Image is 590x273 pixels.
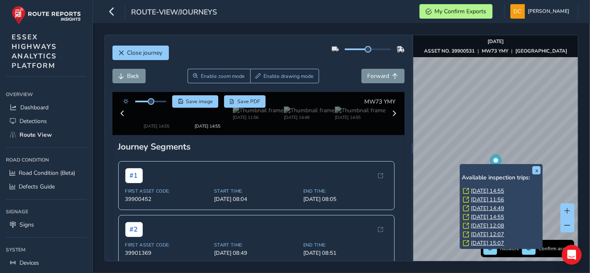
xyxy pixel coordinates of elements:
[510,4,572,19] button: [PERSON_NAME]
[434,7,486,15] span: My Confirm Exports
[12,6,81,24] img: rr logo
[532,166,541,174] button: x
[20,131,52,139] span: Route View
[471,205,504,212] a: [DATE] 14:49
[125,161,143,176] span: # 1
[471,187,504,195] a: [DATE] 14:55
[237,98,260,105] span: Save PDF
[250,69,319,83] button: Draw
[6,205,87,218] div: Signage
[303,234,388,241] span: End Time:
[6,166,87,180] a: Road Condition (Beta)
[303,188,388,196] span: [DATE] 08:05
[233,104,283,112] img: Thumbnail frame
[125,188,210,196] span: 39900452
[335,112,385,118] div: [DATE] 14:55
[6,101,87,114] a: Dashboard
[6,88,87,101] div: Overview
[224,95,266,108] button: PDF
[6,128,87,142] a: Route View
[125,181,210,187] span: First Asset Code:
[424,48,475,54] strong: ASSET NO. 39900531
[112,46,169,60] button: Close journey
[182,104,233,112] img: Thumbnail frame
[125,242,210,249] span: 39901369
[186,98,213,105] span: Save image
[365,98,396,106] span: MW73 YMY
[471,239,504,247] a: [DATE] 15:07
[112,69,146,83] button: Back
[6,180,87,193] a: Defects Guide
[539,245,572,252] span: Confirm assets
[424,48,567,54] div: | |
[6,218,87,232] a: Signs
[471,196,504,203] a: [DATE] 11:56
[127,72,139,80] span: Back
[20,221,34,229] span: Signs
[20,104,49,111] span: Dashboard
[482,48,508,54] strong: MW73 YMY
[182,112,233,118] div: [DATE] 14:55
[6,154,87,166] div: Road Condition
[368,72,390,80] span: Forward
[214,234,298,241] span: Start Time:
[490,155,502,172] div: Map marker
[214,242,298,249] span: [DATE] 08:49
[6,114,87,128] a: Detections
[510,4,525,19] img: diamond-layout
[131,104,182,112] img: Thumbnail frame
[6,244,87,256] div: System
[462,174,541,181] h6: Available inspection trips:
[471,222,504,230] a: [DATE] 12:08
[515,48,567,54] strong: [GEOGRAPHIC_DATA]
[284,112,334,118] div: [DATE] 14:49
[127,49,163,57] span: Close journey
[233,112,283,118] div: [DATE] 11:56
[471,213,504,221] a: [DATE] 14:55
[214,188,298,196] span: [DATE] 08:04
[172,95,218,108] button: Save
[131,7,217,19] span: route-view/journeys
[303,181,388,187] span: End Time:
[19,169,75,177] span: Road Condition (Beta)
[125,215,143,230] span: # 2
[131,112,182,118] div: [DATE] 14:55
[20,259,39,267] span: Devices
[471,231,504,238] a: [DATE] 12:07
[488,38,504,45] strong: [DATE]
[214,181,298,187] span: Start Time:
[188,69,250,83] button: Zoom
[6,256,87,270] a: Devices
[201,73,245,80] span: Enable zoom mode
[20,117,47,125] span: Detections
[125,234,210,241] span: First Asset Code:
[263,73,314,80] span: Enable drawing mode
[335,104,385,112] img: Thumbnail frame
[419,4,492,19] button: My Confirm Exports
[562,245,582,265] div: Open Intercom Messenger
[303,242,388,249] span: [DATE] 08:51
[19,183,55,191] span: Defects Guide
[118,133,399,145] div: Journey Segments
[12,32,57,70] span: ESSEX HIGHWAYS ANALYTICS PLATFORM
[361,69,405,83] button: Forward
[284,104,334,112] img: Thumbnail frame
[528,4,569,19] span: [PERSON_NAME]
